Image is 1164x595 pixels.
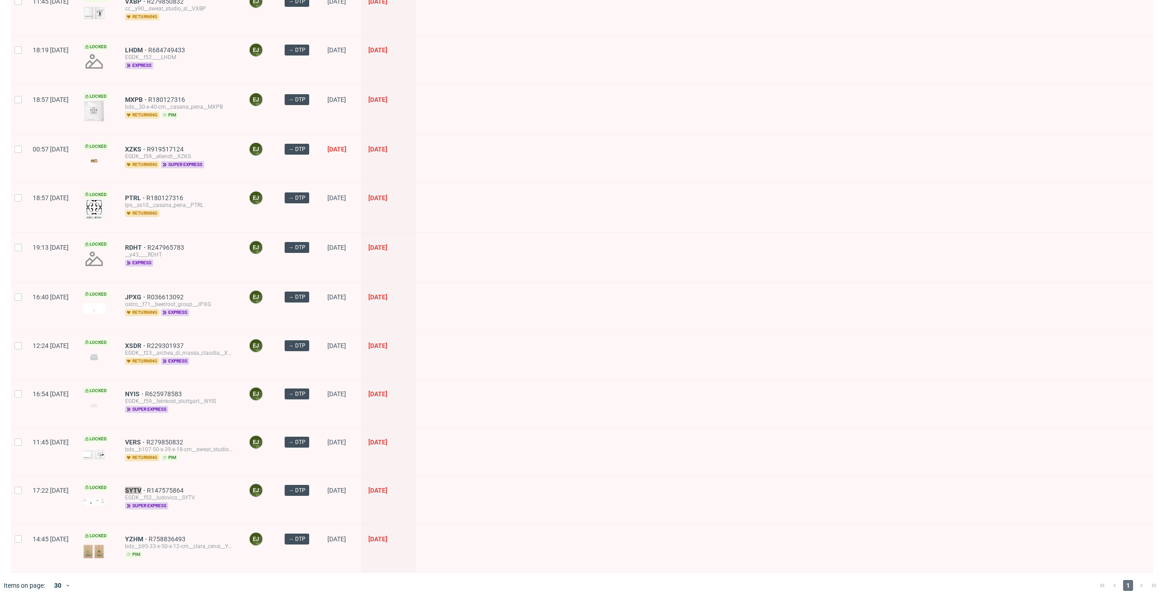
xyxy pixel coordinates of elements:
span: Locked [83,191,109,198]
span: 16:40 [DATE] [33,293,69,301]
a: YZHM [125,535,149,543]
span: [DATE] [327,487,346,494]
a: LHDM [125,46,148,54]
figcaption: EJ [250,143,262,156]
span: [DATE] [327,194,346,202]
a: SYTV [125,487,147,494]
span: R036613092 [147,293,186,301]
span: returning [125,210,159,217]
span: [DATE] [327,390,346,398]
figcaption: EJ [250,192,262,204]
span: → DTP [288,438,306,446]
span: super express [125,406,168,413]
span: express [125,62,153,69]
span: [DATE] [327,46,346,54]
span: R279850832 [146,439,185,446]
img: version_two_editor_design [83,6,105,20]
figcaption: EJ [250,44,262,56]
span: [DATE] [368,146,387,153]
span: → DTP [288,243,306,252]
figcaption: EJ [250,93,262,106]
span: RDHT [125,244,147,251]
span: Locked [83,484,109,491]
span: returning [125,13,159,20]
span: Locked [83,241,109,248]
span: → DTP [288,293,306,301]
a: R147575864 [147,487,186,494]
span: Locked [83,387,109,394]
span: R684749433 [148,46,187,54]
div: EGDK__f59__feinkost_stuttgart__NYIS [125,398,234,405]
span: 18:57 [DATE] [33,96,69,103]
img: no_design.png [83,50,105,72]
figcaption: EJ [250,533,262,545]
div: bds__b95-33-x-50-x-12-cm__clara_censi__YZHM [125,543,234,550]
figcaption: EJ [250,291,262,303]
span: pim [161,454,178,461]
a: VERS [125,439,146,446]
a: R180127316 [146,194,185,202]
span: 18:19 [DATE] [33,46,69,54]
span: 17:22 [DATE] [33,487,69,494]
span: 18:57 [DATE] [33,194,69,202]
a: R229301937 [147,342,186,349]
span: 14:45 [DATE] [33,535,69,543]
a: NYIS [125,390,145,398]
img: version_two_editor_design.png [83,399,105,412]
img: version_two_editor_design [83,155,105,167]
span: pim [125,551,142,558]
figcaption: EJ [250,436,262,449]
span: [DATE] [368,293,387,301]
span: returning [125,309,159,316]
span: [DATE] [327,535,346,543]
a: JPXG [125,293,147,301]
span: super express [161,161,204,168]
a: R247965783 [147,244,186,251]
div: EGDK__f59__ellendt__XZKS [125,153,234,160]
span: 19:13 [DATE] [33,244,69,251]
span: → DTP [288,390,306,398]
span: XZKS [125,146,147,153]
span: super express [125,502,168,509]
span: [DATE] [327,342,346,349]
span: Locked [83,339,109,346]
span: [DATE] [368,535,387,543]
span: [DATE] [368,244,387,251]
span: [DATE] [368,390,387,398]
figcaption: EJ [250,241,262,254]
span: Locked [83,435,109,443]
span: [DATE] [327,146,346,153]
span: → DTP [288,46,306,54]
span: → DTP [288,96,306,104]
span: R758836493 [149,535,187,543]
img: version_two_editor_design [83,542,105,560]
span: 16:54 [DATE] [33,390,69,398]
div: EGDK__f52__ludovico__SYTV [125,494,234,501]
span: 00:57 [DATE] [33,146,69,153]
figcaption: EJ [250,388,262,400]
span: → DTP [288,535,306,543]
span: R625978583 [145,390,184,398]
span: R919517124 [147,146,186,153]
span: returning [125,454,159,461]
span: [DATE] [368,487,387,494]
span: MXPB [125,96,148,103]
a: R180127316 [148,96,187,103]
span: [DATE] [368,342,387,349]
span: Items on page: [4,581,45,590]
span: XSDR [125,342,147,349]
span: → DTP [288,145,306,153]
img: version_two_editor_design [83,100,105,122]
div: bds__30-x-40-cm__casana_pena__MXPB [125,103,234,111]
a: PTRL [125,194,146,202]
span: express [161,309,189,316]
